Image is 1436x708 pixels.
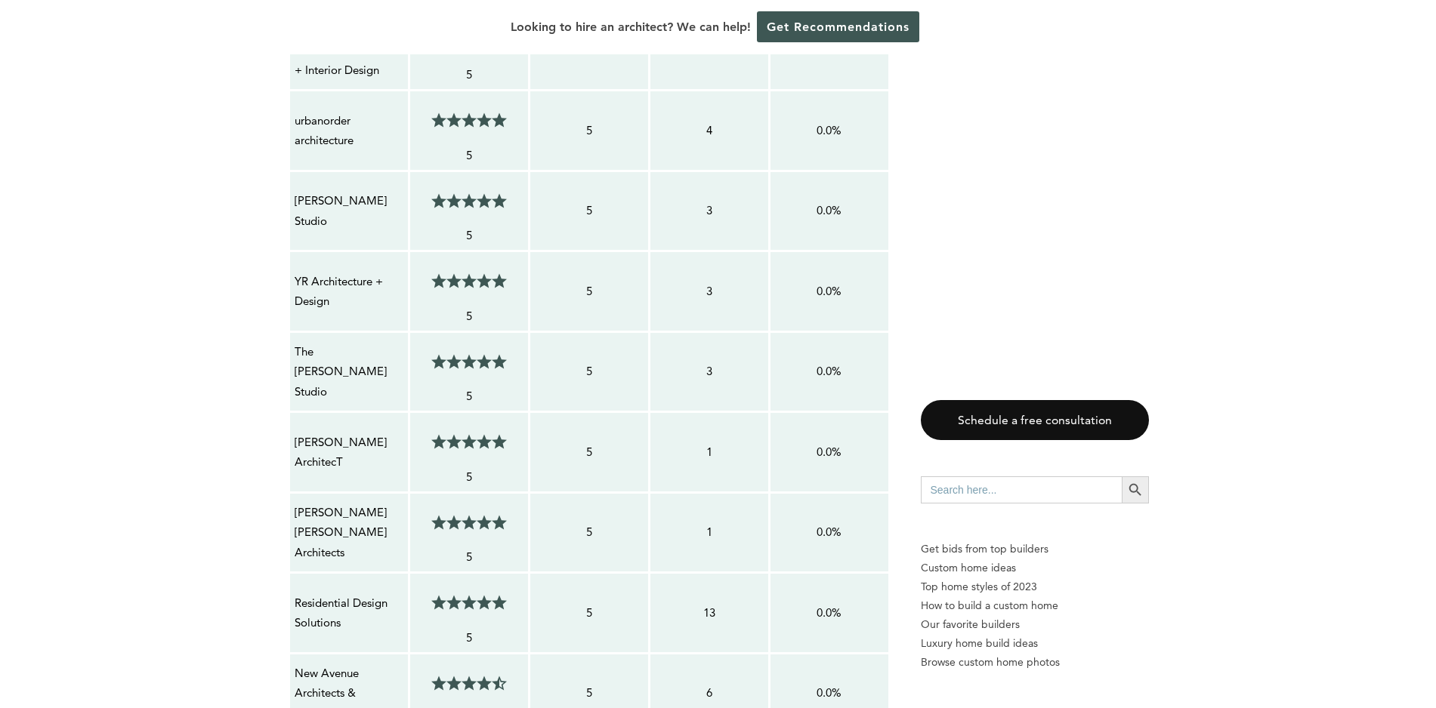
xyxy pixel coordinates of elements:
a: How to build a custom home [921,596,1149,615]
p: The [PERSON_NAME] Studio [295,342,403,402]
p: 0.0% [775,442,884,462]
p: 1 [655,522,764,542]
a: Top home styles of 2023 [921,577,1149,596]
p: 4 [655,121,764,140]
p: [PERSON_NAME] Studio [295,191,403,231]
p: 5 [415,386,523,406]
p: 5 [415,547,523,567]
p: 5 [535,683,644,703]
p: 5 [535,603,644,623]
p: 0.0% [775,683,884,703]
p: [PERSON_NAME] [PERSON_NAME] Architects [295,503,403,562]
p: 5 [415,146,523,165]
a: Browse custom home photos [921,653,1149,672]
p: 5 [535,442,644,462]
p: 3 [655,282,764,301]
p: 0.0% [775,362,884,381]
p: Get bids from top builders [921,540,1149,559]
p: 0.0% [775,603,884,623]
p: 5 [535,522,644,542]
p: urbanorder architecture [295,111,403,151]
p: 5 [535,201,644,220]
p: 0.0% [775,522,884,542]
p: 5 [415,226,523,245]
a: Schedule a free consultation [921,400,1149,440]
p: 0.0% [775,282,884,301]
a: Our favorite builders [921,615,1149,634]
p: 5 [415,628,523,648]
p: 6 [655,683,764,703]
input: Search here... [921,476,1122,503]
p: 5 [535,282,644,301]
a: Luxury home build ideas [921,634,1149,653]
p: Residential Design Solutions [295,593,403,633]
p: 5 [415,306,523,326]
p: 0.0% [775,121,884,140]
a: Custom home ideas [921,559,1149,577]
p: 0.0% [775,201,884,220]
p: [PERSON_NAME] ArchitecT [295,432,403,473]
p: 3 [655,201,764,220]
a: Get Recommendations [757,11,919,42]
p: 5 [415,65,523,85]
p: 3 [655,362,764,381]
p: YR Architecture + Design [295,272,403,312]
svg: Search [1127,482,1144,498]
p: 5 [535,121,644,140]
p: 13 [655,603,764,623]
p: 1 [655,442,764,462]
p: 5 [535,362,644,381]
p: 5 [415,467,523,487]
